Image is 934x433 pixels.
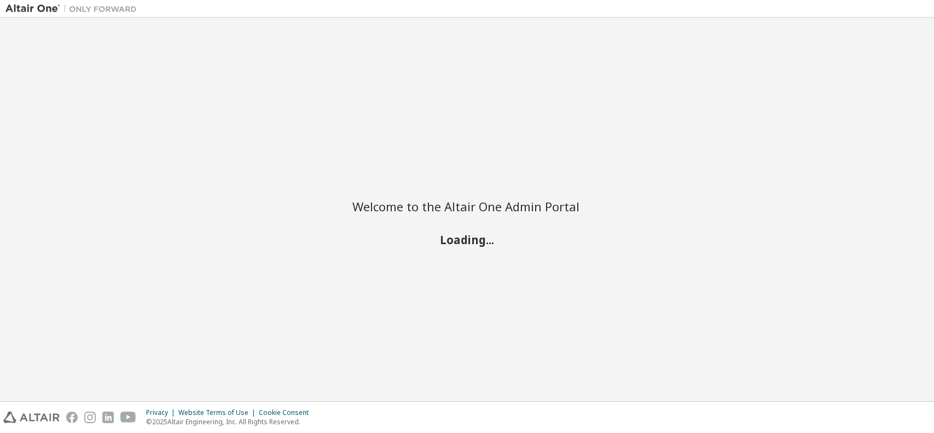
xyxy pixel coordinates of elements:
[352,232,582,246] h2: Loading...
[66,412,78,423] img: facebook.svg
[146,417,315,426] p: © 2025 Altair Engineering, Inc. All Rights Reserved.
[5,3,142,14] img: Altair One
[120,412,136,423] img: youtube.svg
[352,199,582,214] h2: Welcome to the Altair One Admin Portal
[178,408,259,417] div: Website Terms of Use
[3,412,60,423] img: altair_logo.svg
[259,408,315,417] div: Cookie Consent
[84,412,96,423] img: instagram.svg
[102,412,114,423] img: linkedin.svg
[146,408,178,417] div: Privacy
